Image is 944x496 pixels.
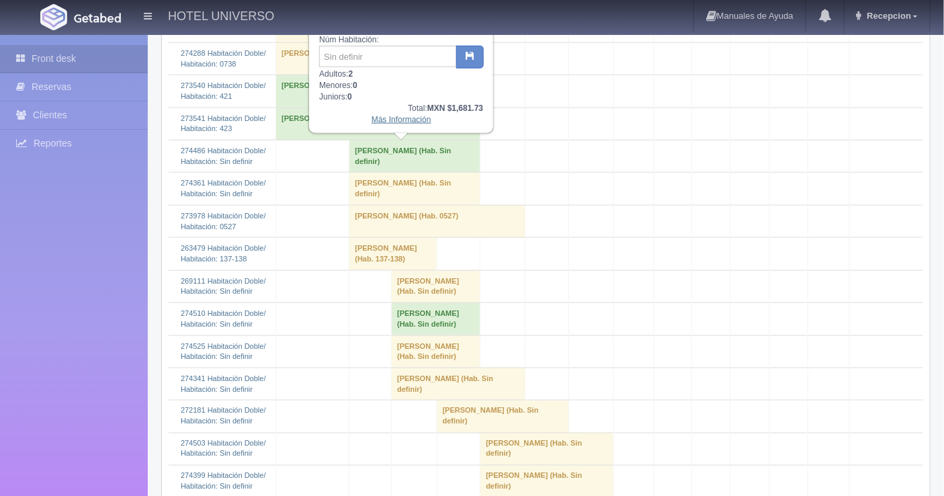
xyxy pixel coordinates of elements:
a: 273541 Habitación Doble/Habitación: 423 [181,114,266,133]
img: Getabed [74,13,121,23]
a: 274341 Habitación Doble/Habitación: Sin definir [181,374,266,393]
b: MXN $1,681.73 [427,104,483,113]
a: 274510 Habitación Doble/Habitación: Sin definir [181,309,266,328]
a: 263479 Habitación Doble/Habitación: 137-138 [181,244,266,263]
b: 0 [353,81,357,90]
b: 0 [347,92,352,101]
td: [PERSON_NAME] (Hab. Sin definir) [349,140,480,173]
b: 2 [349,69,353,79]
a: Más Información [372,115,431,124]
td: [PERSON_NAME] (Hab. 0527) [349,205,525,237]
h4: HOTEL UNIVERSO [168,7,274,24]
td: [PERSON_NAME] (Hab. Sin definir) [480,433,613,465]
a: 269111 Habitación Doble/Habitación: Sin definir [181,277,266,296]
td: [PERSON_NAME] (Hab. Sin definir) [437,401,568,433]
td: [PERSON_NAME] (Hab. 421) [276,75,480,108]
a: 274288 Habitación Doble/Habitación: 0738 [181,49,266,68]
td: [PERSON_NAME] (Hab. Sin definir) [392,303,480,335]
a: 274361 Habitación Doble/Habitación: Sin definir [181,179,266,198]
td: [PERSON_NAME] (Hab. Sin definir) [392,270,480,302]
img: Getabed [40,4,67,30]
input: Sin definir [319,46,457,67]
td: [PERSON_NAME] (Hab. Sin definir) [392,368,525,400]
td: [PERSON_NAME] (Hab. Sin definir) [392,335,480,368]
td: [PERSON_NAME] (Hab. Sin definir) [349,173,480,205]
a: 273540 Habitación Doble/Habitación: 421 [181,81,266,100]
a: 273978 Habitación Doble/Habitación: 0527 [181,212,266,231]
a: 274486 Habitación Doble/Habitación: Sin definir [181,147,266,165]
div: Total: [319,103,483,114]
a: 272181 Habitación Doble/Habitación: Sin definir [181,407,266,425]
td: [PERSON_NAME] (Hab. 423) [276,108,480,140]
a: 274399 Habitación Doble/Habitación: Sin definir [181,472,266,491]
span: Recepcion [864,11,912,21]
a: 274503 Habitación Doble/Habitación: Sin definir [181,440,266,458]
a: 274525 Habitación Doble/Habitación: Sin definir [181,342,266,361]
td: [PERSON_NAME] (Hab. 137-138) [349,238,437,270]
td: [PERSON_NAME] (Hab. 0738) [276,42,437,75]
